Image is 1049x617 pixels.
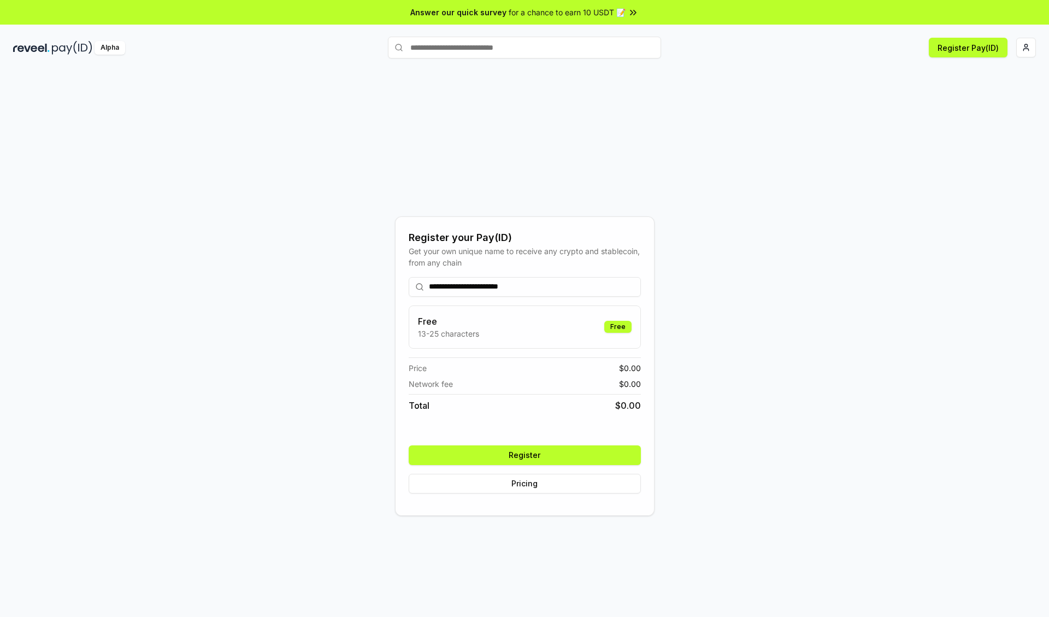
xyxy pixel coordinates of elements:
[410,7,506,18] span: Answer our quick survey
[615,399,641,412] span: $ 0.00
[52,41,92,55] img: pay_id
[929,38,1007,57] button: Register Pay(ID)
[409,474,641,493] button: Pricing
[409,445,641,465] button: Register
[604,321,632,333] div: Free
[418,315,479,328] h3: Free
[418,328,479,339] p: 13-25 characters
[409,230,641,245] div: Register your Pay(ID)
[619,362,641,374] span: $ 0.00
[409,378,453,390] span: Network fee
[13,41,50,55] img: reveel_dark
[409,245,641,268] div: Get your own unique name to receive any crypto and stablecoin, from any chain
[409,399,429,412] span: Total
[95,41,125,55] div: Alpha
[619,378,641,390] span: $ 0.00
[409,362,427,374] span: Price
[509,7,626,18] span: for a chance to earn 10 USDT 📝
